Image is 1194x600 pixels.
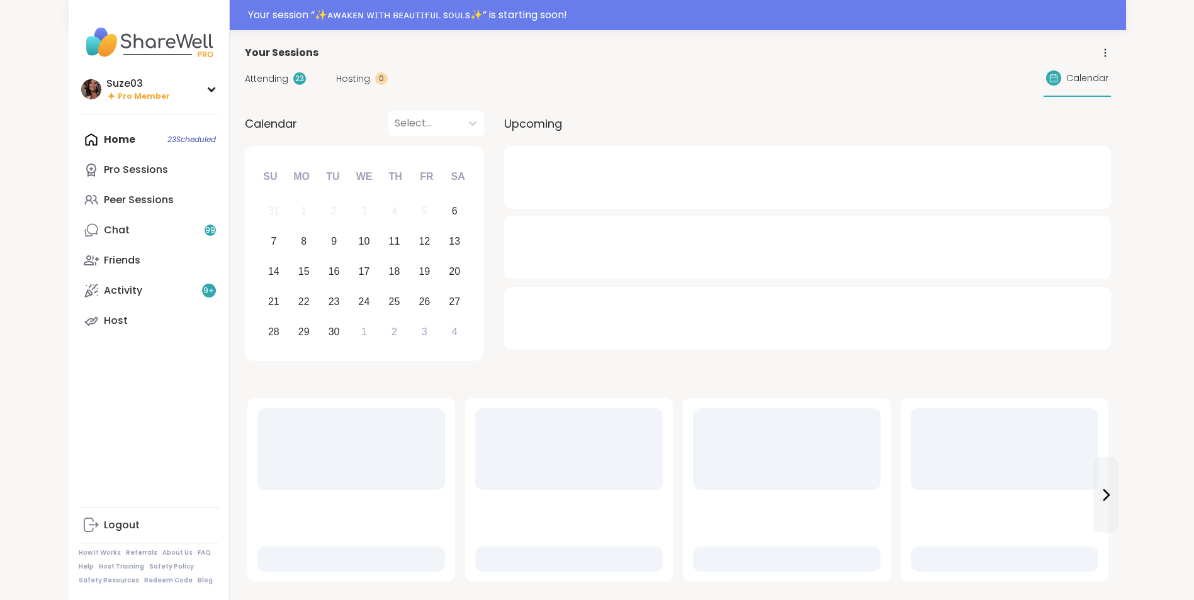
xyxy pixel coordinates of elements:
[79,245,219,275] a: Friends
[118,91,170,102] span: Pro Member
[319,163,347,191] div: Tu
[301,203,307,219] div: 1
[359,263,370,280] div: 17
[245,72,288,86] span: Attending
[149,562,194,571] a: Safety Policy
[351,318,378,345] div: Choose Wednesday, October 1st, 2025
[79,510,219,540] a: Logout
[288,163,315,191] div: Mo
[245,45,318,60] span: Your Sessions
[359,293,370,310] div: 24
[449,263,460,280] div: 20
[198,576,213,585] a: Blog
[411,228,438,255] div: Choose Friday, September 12th, 2025
[422,203,427,219] div: 5
[449,233,460,250] div: 13
[256,163,284,191] div: Su
[381,288,408,315] div: Choose Thursday, September 25th, 2025
[351,198,378,225] div: Not available Wednesday, September 3rd, 2025
[320,288,347,315] div: Choose Tuesday, September 23rd, 2025
[259,196,470,347] div: month 2025-09
[104,284,142,297] div: Activity
[162,548,193,557] a: About Us
[261,288,288,315] div: Choose Sunday, September 21st, 2025
[320,318,347,345] div: Choose Tuesday, September 30th, 2025
[320,198,347,225] div: Not available Tuesday, September 2nd, 2025
[79,185,219,215] a: Peer Sessions
[198,548,211,557] a: FAQ
[381,228,408,255] div: Choose Thursday, September 11th, 2025
[271,233,276,250] div: 7
[79,562,94,571] a: Help
[205,225,215,236] span: 99
[79,275,219,306] a: Activity9+
[104,193,174,207] div: Peer Sessions
[389,263,400,280] div: 18
[79,20,219,64] img: ShareWell Nav Logo
[301,233,307,250] div: 8
[79,155,219,185] a: Pro Sessions
[261,198,288,225] div: Not available Sunday, August 31st, 2025
[504,115,562,132] span: Upcoming
[268,323,279,340] div: 28
[351,228,378,255] div: Choose Wednesday, September 10th, 2025
[1066,72,1108,85] span: Calendar
[351,288,378,315] div: Choose Wednesday, September 24th, 2025
[449,293,460,310] div: 27
[381,163,409,191] div: Th
[441,198,468,225] div: Choose Saturday, September 6th, 2025
[79,548,121,557] a: How It Works
[298,263,310,280] div: 15
[290,288,317,315] div: Choose Monday, September 22nd, 2025
[106,77,170,91] div: Suze03
[290,318,317,345] div: Choose Monday, September 29th, 2025
[290,228,317,255] div: Choose Monday, September 8th, 2025
[320,258,347,286] div: Choose Tuesday, September 16th, 2025
[381,318,408,345] div: Choose Thursday, October 2nd, 2025
[261,258,288,286] div: Choose Sunday, September 14th, 2025
[79,576,139,585] a: Safety Resources
[104,163,168,177] div: Pro Sessions
[413,163,441,191] div: Fr
[329,293,340,310] div: 23
[441,318,468,345] div: Choose Saturday, October 4th, 2025
[361,323,367,340] div: 1
[268,293,279,310] div: 21
[441,258,468,286] div: Choose Saturday, September 20th, 2025
[290,198,317,225] div: Not available Monday, September 1st, 2025
[99,562,144,571] a: Host Training
[351,258,378,286] div: Choose Wednesday, September 17th, 2025
[336,72,370,86] span: Hosting
[81,79,101,99] img: Suze03
[422,323,427,340] div: 3
[381,198,408,225] div: Not available Thursday, September 4th, 2025
[329,323,340,340] div: 30
[389,233,400,250] div: 11
[104,518,140,532] div: Logout
[298,323,310,340] div: 29
[350,163,378,191] div: We
[79,215,219,245] a: Chat99
[452,323,458,340] div: 4
[419,263,430,280] div: 19
[203,286,214,296] span: 9 +
[268,263,279,280] div: 14
[411,318,438,345] div: Choose Friday, October 3rd, 2025
[444,163,471,191] div: Sa
[361,203,367,219] div: 3
[411,258,438,286] div: Choose Friday, September 19th, 2025
[293,72,306,85] div: 23
[359,233,370,250] div: 10
[144,576,193,585] a: Redeem Code
[411,198,438,225] div: Not available Friday, September 5th, 2025
[320,228,347,255] div: Choose Tuesday, September 9th, 2025
[381,258,408,286] div: Choose Thursday, September 18th, 2025
[290,258,317,286] div: Choose Monday, September 15th, 2025
[79,306,219,336] a: Host
[329,263,340,280] div: 16
[104,223,130,237] div: Chat
[126,548,157,557] a: Referrals
[391,203,397,219] div: 4
[391,323,397,340] div: 2
[389,293,400,310] div: 25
